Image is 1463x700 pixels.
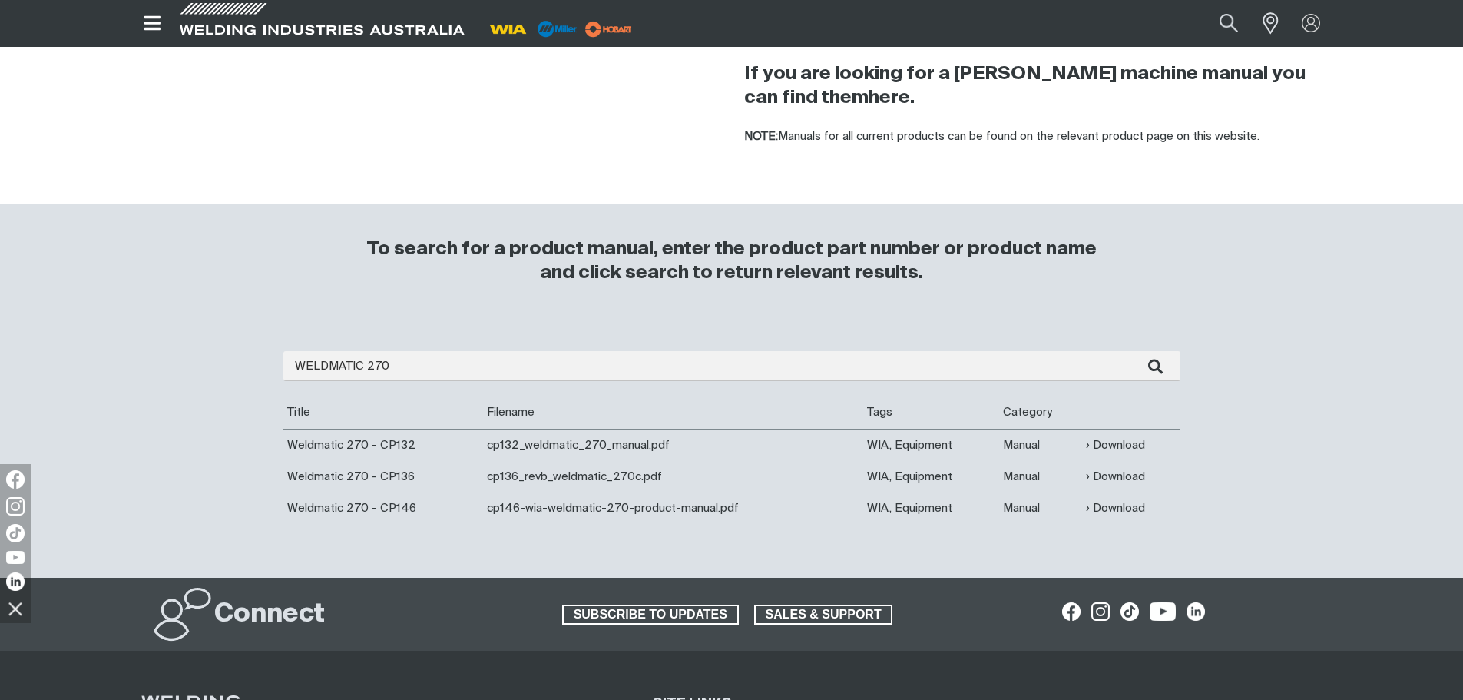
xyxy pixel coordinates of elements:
[863,396,999,429] th: Tags
[283,493,484,524] td: Weldmatic 270 - CP146
[1203,6,1255,41] button: Search products
[6,524,25,542] img: TikTok
[581,18,637,41] img: miller
[1086,436,1145,454] a: Download
[6,551,25,564] img: YouTube
[999,493,1082,524] td: Manual
[869,88,915,107] a: here.
[283,351,1180,381] input: Enter search...
[863,461,999,493] td: WIA, Equipment
[581,23,637,35] a: miller
[6,572,25,591] img: LinkedIn
[283,429,484,461] td: Weldmatic 270 - CP132
[6,470,25,489] img: Facebook
[754,605,893,625] a: SALES & SUPPORT
[999,461,1082,493] td: Manual
[2,595,28,622] img: hide socials
[562,605,739,625] a: SUBSCRIBE TO UPDATES
[483,461,863,493] td: cp136_revb_weldmatic_270c.pdf
[483,493,863,524] td: cp146-wia-weldmatic-270-product-manual.pdf
[744,131,778,142] strong: NOTE:
[283,396,484,429] th: Title
[483,396,863,429] th: Filename
[214,598,325,632] h2: Connect
[744,65,1306,107] strong: If you are looking for a [PERSON_NAME] machine manual you can find them
[1183,6,1254,41] input: Product name or item number...
[999,396,1082,429] th: Category
[564,605,737,625] span: SUBSCRIBE TO UPDATES
[863,429,999,461] td: WIA, Equipment
[756,605,892,625] span: SALES & SUPPORT
[999,429,1082,461] td: Manual
[1086,468,1145,486] a: Download
[6,497,25,516] img: Instagram
[1086,499,1145,517] a: Download
[360,237,1104,285] h3: To search for a product manual, enter the product part number or product name and click search to...
[744,128,1326,146] p: Manuals for all current products can be found on the relevant product page on this website.
[863,493,999,524] td: WIA, Equipment
[483,429,863,461] td: cp132_weldmatic_270_manual.pdf
[283,461,484,493] td: Weldmatic 270 - CP136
